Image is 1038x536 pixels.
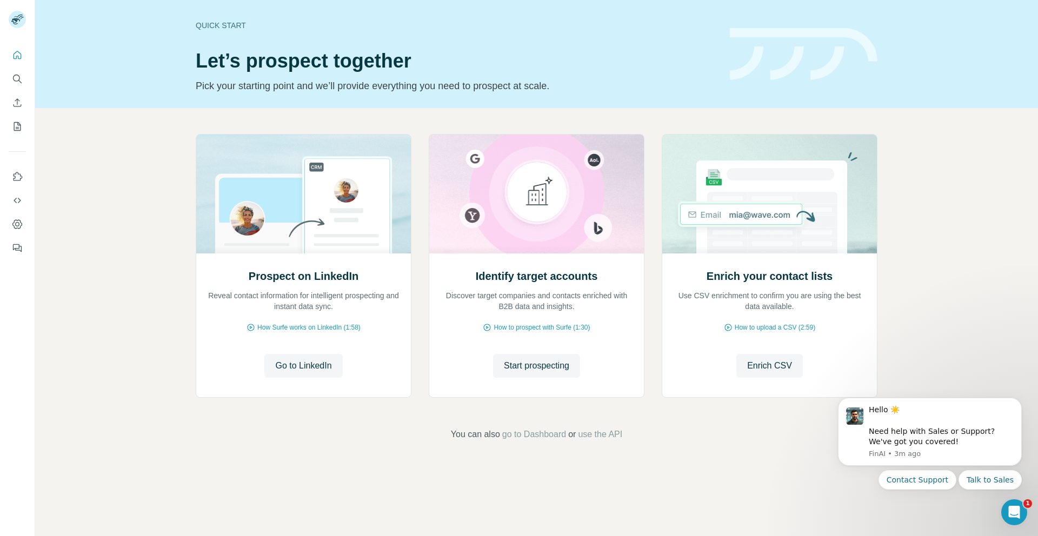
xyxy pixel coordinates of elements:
iframe: Intercom live chat [1001,499,1027,525]
button: go to Dashboard [502,428,566,441]
button: My lists [9,117,26,136]
button: Use Surfe API [9,191,26,210]
img: Prospect on LinkedIn [196,135,411,253]
span: How to upload a CSV (2:59) [735,323,815,332]
p: Discover target companies and contacts enriched with B2B data and insights. [440,290,633,312]
span: Start prospecting [504,359,569,372]
span: or [568,428,576,441]
button: Go to LinkedIn [264,354,342,378]
div: Quick start [196,20,717,31]
p: Reveal contact information for intelligent prospecting and instant data sync. [207,290,400,312]
p: Pick your starting point and we’ll provide everything you need to prospect at scale. [196,78,717,93]
h2: Identify target accounts [476,269,598,284]
span: You can also [451,428,500,441]
span: Go to LinkedIn [275,359,331,372]
span: 1 [1023,499,1032,508]
button: Search [9,69,26,89]
button: Start prospecting [493,354,580,378]
button: Quick start [9,45,26,65]
button: use the API [578,428,622,441]
h2: Enrich your contact lists [707,269,833,284]
span: Enrich CSV [747,359,792,372]
h1: Let’s prospect together [196,50,717,72]
span: How to prospect with Surfe (1:30) [494,323,590,332]
button: Enrich CSV [736,354,803,378]
button: Enrich CSV [9,93,26,112]
iframe: Intercom notifications message [822,384,1038,531]
img: Enrich your contact lists [662,135,877,253]
img: Identify target accounts [429,135,644,253]
p: Use CSV enrichment to confirm you are using the best data available. [673,290,866,312]
h2: Prospect on LinkedIn [249,269,358,284]
button: Use Surfe on LinkedIn [9,167,26,186]
button: Feedback [9,238,26,258]
img: banner [730,28,877,81]
button: Dashboard [9,215,26,234]
span: How Surfe works on LinkedIn (1:58) [257,323,361,332]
